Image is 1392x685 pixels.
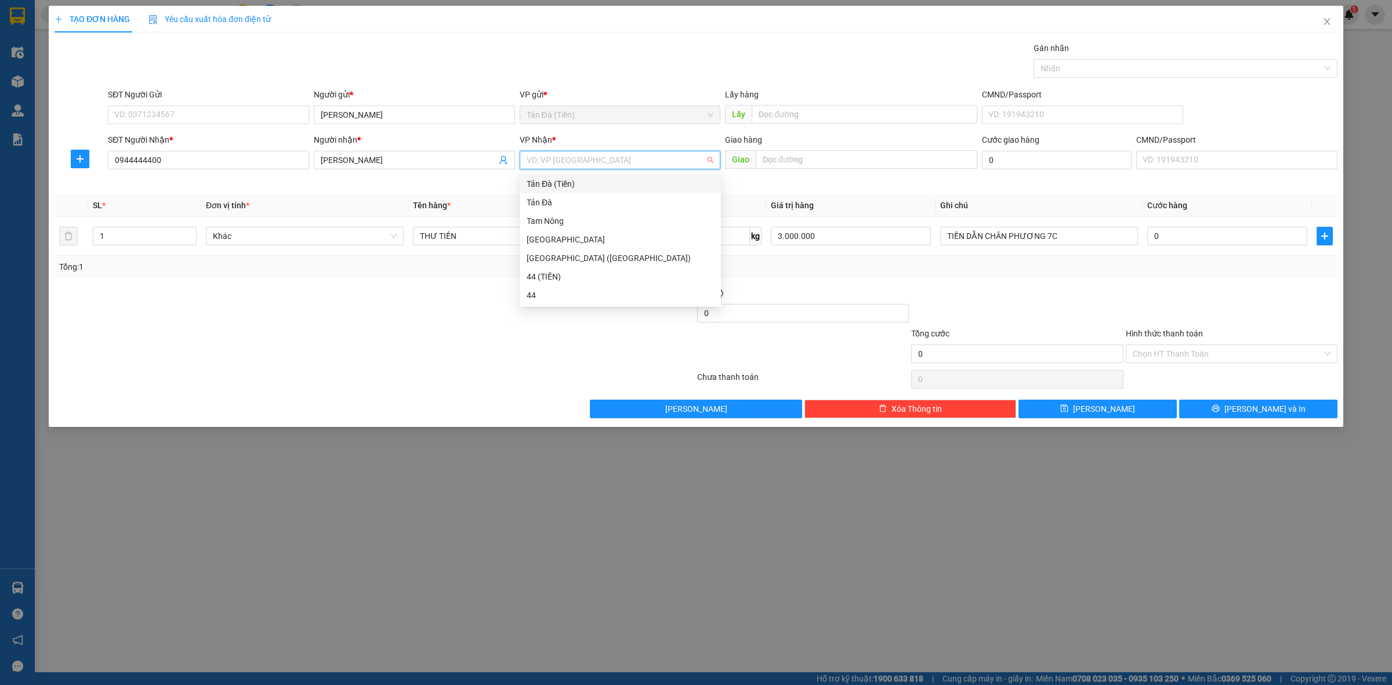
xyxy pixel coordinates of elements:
[114,73,271,97] strong: VP Nhận :
[665,403,727,415] span: [PERSON_NAME]
[725,135,762,144] span: Giao hàng
[697,288,724,298] span: Thu Hộ
[804,400,1016,418] button: deleteXóa Thông tin
[520,249,721,267] div: Tân Châu (Tiền)
[59,227,78,245] button: delete
[59,260,537,273] div: Tổng: 1
[213,227,397,245] span: Khác
[520,286,721,305] div: 44
[13,6,79,28] strong: CÔNG TY TNHH MTV VẬN TẢI
[771,201,814,210] span: Giá trị hàng
[590,400,802,418] button: [PERSON_NAME]
[520,193,721,212] div: Tản Đà
[527,196,714,209] div: Tản Đà
[71,154,89,164] span: plus
[527,289,714,302] div: 44
[520,230,721,249] div: Tân Châu
[725,105,752,124] span: Lấy
[1311,6,1343,38] button: Close
[1317,227,1333,245] button: plus
[413,227,611,245] input: VD: Bàn, Ghế
[1073,403,1135,415] span: [PERSON_NAME]
[1179,400,1337,418] button: printer[PERSON_NAME] và In
[93,201,102,210] span: SL
[696,371,910,391] div: Chưa thanh toán
[1126,329,1203,338] label: Hình thức thanh toán
[499,155,508,165] span: user-add
[527,177,714,190] div: Tản Đà (Tiền)
[936,194,1143,217] th: Ghi chú
[4,74,102,85] strong: VP Gửi :
[1224,403,1306,415] span: [PERSON_NAME] và In
[148,15,271,24] span: Yêu cầu xuất hóa đơn điện tử
[982,151,1132,169] input: Cước giao hàng
[55,15,63,23] span: plus
[756,150,977,169] input: Dọc đường
[108,88,309,101] div: SĐT Người Gửi
[982,135,1039,144] label: Cước giao hàng
[520,212,721,230] div: Tam Nông
[527,215,714,227] div: Tam Nông
[314,133,515,146] div: Người nhận
[314,88,515,101] div: Người gửi
[527,270,714,283] div: 44 (TIỀN)
[55,15,130,24] span: TẠO ĐƠN HÀNG
[527,252,714,264] div: [GEOGRAPHIC_DATA] ([GEOGRAPHIC_DATA])
[37,73,102,86] span: Tản Đà (Tiền)
[725,90,759,99] span: Lấy hàng
[1034,44,1069,53] label: Gán nhãn
[8,42,84,64] span: Hotline : 1900 633 622
[1060,404,1068,414] span: save
[1147,201,1187,210] span: Cước hàng
[527,233,714,246] div: [GEOGRAPHIC_DATA]
[750,227,762,245] span: kg
[1212,404,1220,414] span: printer
[725,150,756,169] span: Giao
[879,404,887,414] span: delete
[520,88,721,101] div: VP gửi
[911,329,949,338] span: Tổng cước
[520,267,721,286] div: 44 (TIỀN)
[108,12,166,59] strong: BIÊN NHẬN
[1136,133,1337,146] div: CMND/Passport
[413,201,451,210] span: Tên hàng
[148,15,158,24] img: icon
[940,227,1138,245] input: Ghi Chú
[520,175,721,193] div: Tản Đà (Tiền)
[982,88,1183,101] div: CMND/Passport
[520,171,721,184] div: Văn phòng không hợp lệ
[1018,400,1177,418] button: save[PERSON_NAME]
[1317,231,1332,241] span: plus
[71,150,89,168] button: plus
[771,227,931,245] input: 0
[1322,17,1332,26] span: close
[108,133,309,146] div: SĐT Người Nhận
[527,106,714,124] span: Tản Đà (Tiền)
[114,72,271,98] span: [GEOGRAPHIC_DATA] ([GEOGRAPHIC_DATA])
[891,403,942,415] span: Xóa Thông tin
[752,105,977,124] input: Dọc đường
[19,30,73,41] strong: HIỆP THÀNH
[206,201,249,210] span: Đơn vị tính
[520,135,552,144] span: VP Nhận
